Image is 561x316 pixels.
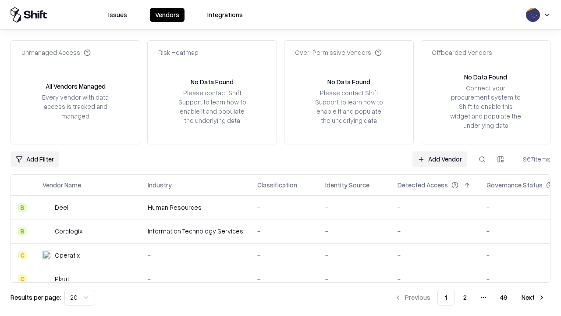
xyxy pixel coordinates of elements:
div: B [18,227,27,236]
div: - [325,226,383,236]
div: Vendor Name [43,180,81,190]
nav: pagination [389,290,550,305]
img: Coralogix [43,227,51,236]
button: Integrations [202,8,248,22]
button: Issues [103,8,132,22]
p: Results per page: [11,293,61,302]
div: 967 items [515,154,550,164]
img: Plauti [43,274,51,283]
img: Operatix [43,251,51,259]
div: Human Resources [148,203,243,212]
div: Identity Source [325,180,369,190]
button: 2 [456,290,474,305]
div: - [398,203,472,212]
div: Detected Access [398,180,448,190]
div: Over-Permissive Vendors [295,48,382,57]
div: B [18,203,27,212]
button: Add Filter [11,151,59,167]
img: Deel [43,203,51,212]
button: 49 [493,290,515,305]
div: All Vendors Managed [46,82,106,91]
div: Operatix [55,251,80,260]
div: Offboarded Vendors [432,48,492,57]
div: - [398,274,472,284]
div: - [325,274,383,284]
div: Plauti [55,274,71,284]
div: - [325,251,383,260]
div: Deel [55,203,68,212]
div: - [257,203,311,212]
div: No Data Found [327,77,370,86]
div: No Data Found [464,72,507,82]
div: C [18,251,27,259]
div: - [257,274,311,284]
div: - [148,251,243,260]
div: - [325,203,383,212]
div: - [398,251,472,260]
button: Next [516,290,550,305]
button: Vendors [150,8,185,22]
div: Please contact Shift Support to learn how to enable it and populate the underlying data [312,88,385,126]
div: Governance Status [486,180,543,190]
div: C [18,274,27,283]
div: - [148,274,243,284]
a: Add Vendor [412,151,467,167]
div: Connect your procurement system to Shift to enable this widget and populate the underlying data [449,83,522,130]
div: Unmanaged Access [21,48,91,57]
div: Risk Heatmap [158,48,199,57]
div: Every vendor with data access is tracked and managed [39,93,112,120]
div: Coralogix [55,226,82,236]
div: No Data Found [191,77,234,86]
div: Classification [257,180,297,190]
div: Industry [148,180,172,190]
div: - [398,226,472,236]
div: Please contact Shift Support to learn how to enable it and populate the underlying data [176,88,249,126]
div: - [257,226,311,236]
div: - [257,251,311,260]
div: Information Technology Services [148,226,243,236]
button: 1 [437,290,454,305]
